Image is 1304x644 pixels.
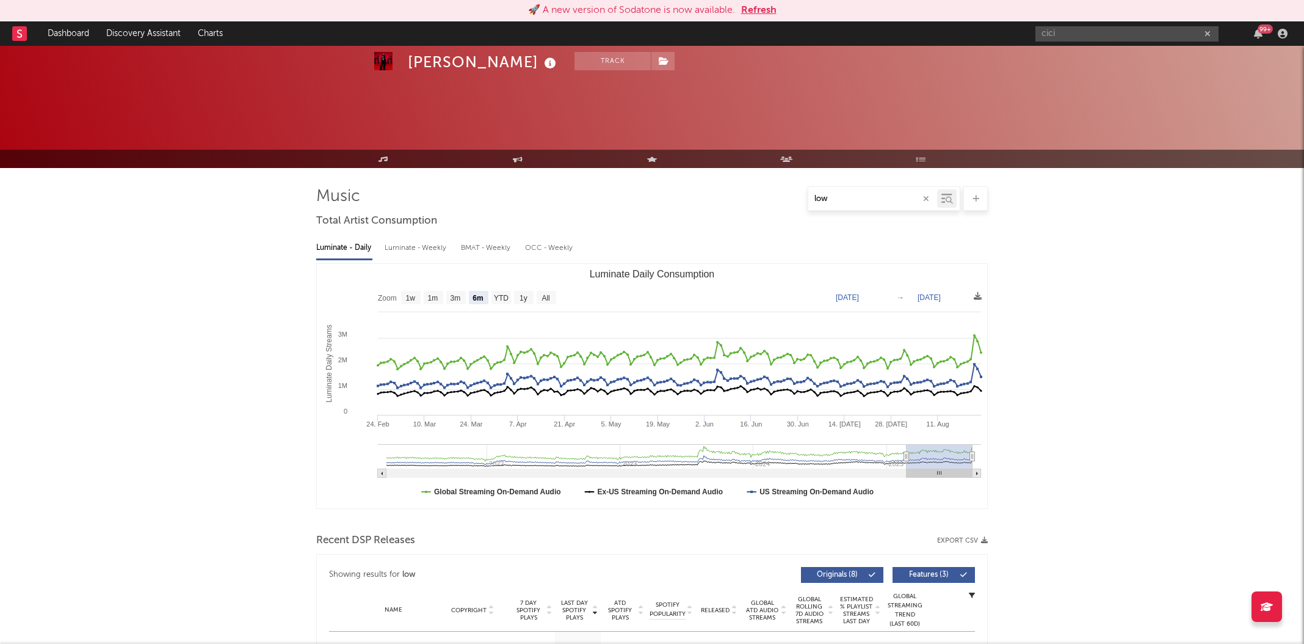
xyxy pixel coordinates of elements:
[542,294,549,302] text: All
[897,293,904,302] text: →
[937,537,988,544] button: Export CSV
[646,420,670,428] text: 19. May
[408,52,559,72] div: [PERSON_NAME]
[740,420,762,428] text: 16. Jun
[413,420,436,428] text: 10. Mar
[329,567,652,583] div: Showing results for
[451,607,487,614] span: Copyright
[695,420,714,428] text: 2. Jun
[759,488,874,496] text: US Streaming On-Demand Audio
[189,21,231,46] a: Charts
[574,52,651,70] button: Track
[316,533,415,548] span: Recent DSP Releases
[836,293,859,302] text: [DATE]
[604,599,636,621] span: ATD Spotify Plays
[886,592,923,629] div: Global Streaming Trend (Last 60D)
[512,599,545,621] span: 7 Day Spotify Plays
[338,356,347,364] text: 2M
[338,331,347,338] text: 3M
[809,571,865,579] span: Originals ( 8 )
[1258,24,1273,34] div: 99 +
[316,214,437,229] span: Total Artist Consumption
[39,21,98,46] a: Dashboard
[701,607,730,614] span: Released
[1254,29,1262,38] button: 99+
[385,238,449,258] div: Luminate - Weekly
[741,3,777,18] button: Refresh
[601,420,622,428] text: 5. May
[590,269,715,279] text: Luminate Daily Consumption
[918,293,941,302] text: [DATE]
[893,567,975,583] button: Features(3)
[460,420,483,428] text: 24. Mar
[528,3,735,18] div: 🚀 A new version of Sodatone is now available.
[745,599,779,621] span: Global ATD Audio Streams
[839,596,873,625] span: Estimated % Playlist Streams Last Day
[875,420,907,428] text: 28. [DATE]
[473,294,483,302] text: 6m
[801,567,883,583] button: Originals(8)
[461,238,513,258] div: BMAT - Weekly
[525,238,574,258] div: OCC - Weekly
[520,294,527,302] text: 1y
[366,420,389,428] text: 24. Feb
[98,21,189,46] a: Discovery Assistant
[316,238,372,258] div: Luminate - Daily
[353,606,433,615] div: Name
[434,488,561,496] text: Global Streaming On-Demand Audio
[792,596,826,625] span: Global Rolling 7D Audio Streams
[558,599,590,621] span: Last Day Spotify Plays
[406,294,416,302] text: 1w
[494,294,509,302] text: YTD
[317,264,987,508] svg: Luminate Daily Consumption
[344,408,347,415] text: 0
[597,488,723,496] text: Ex-US Streaming On-Demand Audio
[926,420,949,428] text: 11. Aug
[428,294,438,302] text: 1m
[1035,26,1219,42] input: Search for artists
[325,324,333,402] text: Luminate Daily Streams
[787,420,809,428] text: 30. Jun
[378,294,397,302] text: Zoom
[509,420,527,428] text: 7. Apr
[650,601,686,619] span: Spotify Popularity
[451,294,461,302] text: 3m
[402,568,416,582] div: low
[554,420,575,428] text: 21. Apr
[900,571,957,579] span: Features ( 3 )
[338,382,347,389] text: 1M
[808,194,937,204] input: Search by song name or URL
[828,420,861,428] text: 14. [DATE]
